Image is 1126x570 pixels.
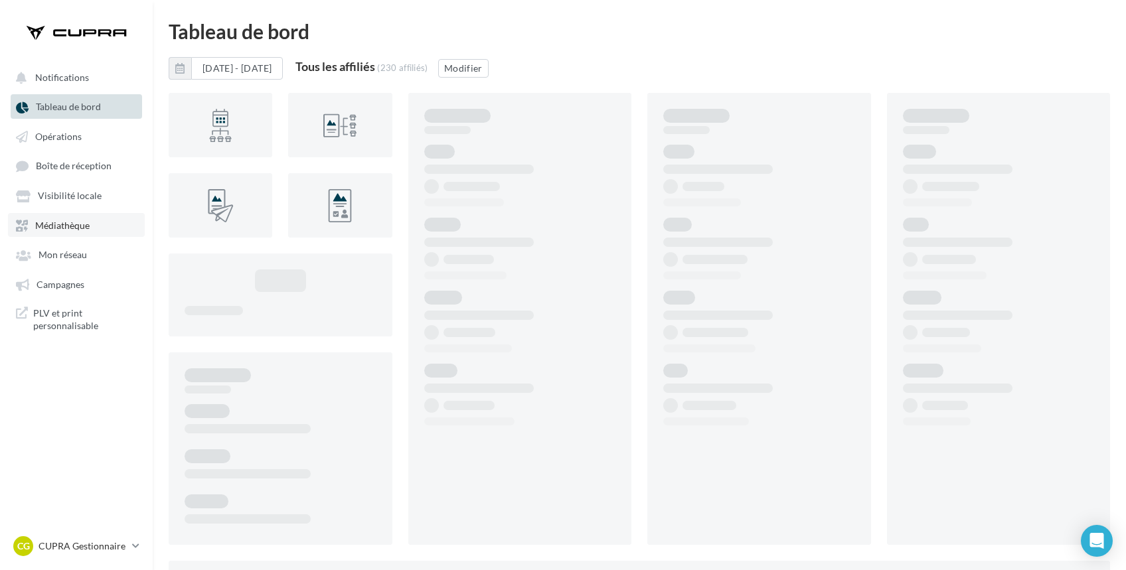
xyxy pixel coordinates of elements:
[295,60,375,72] div: Tous les affiliés
[11,534,142,559] a: CG CUPRA Gestionnaire
[36,102,101,113] span: Tableau de bord
[37,279,84,290] span: Campagnes
[1081,525,1113,557] div: Open Intercom Messenger
[39,539,127,553] p: CUPRA Gestionnaire
[8,213,145,237] a: Médiathèque
[169,21,1110,41] div: Tableau de bord
[191,57,283,80] button: [DATE] - [DATE]
[8,183,145,207] a: Visibilité locale
[38,190,102,202] span: Visibilité locale
[438,59,489,78] button: Modifier
[35,131,82,142] span: Opérations
[169,57,283,80] button: [DATE] - [DATE]
[8,124,145,148] a: Opérations
[377,62,428,73] div: (230 affiliés)
[36,161,112,172] span: Boîte de réception
[8,272,145,296] a: Campagnes
[17,539,30,553] span: CG
[33,307,137,332] span: PLV et print personnalisable
[35,72,89,83] span: Notifications
[8,153,145,178] a: Boîte de réception
[8,242,145,266] a: Mon réseau
[39,249,87,261] span: Mon réseau
[8,65,139,89] button: Notifications
[8,94,145,118] a: Tableau de bord
[8,301,145,338] a: PLV et print personnalisable
[35,220,90,231] span: Médiathèque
